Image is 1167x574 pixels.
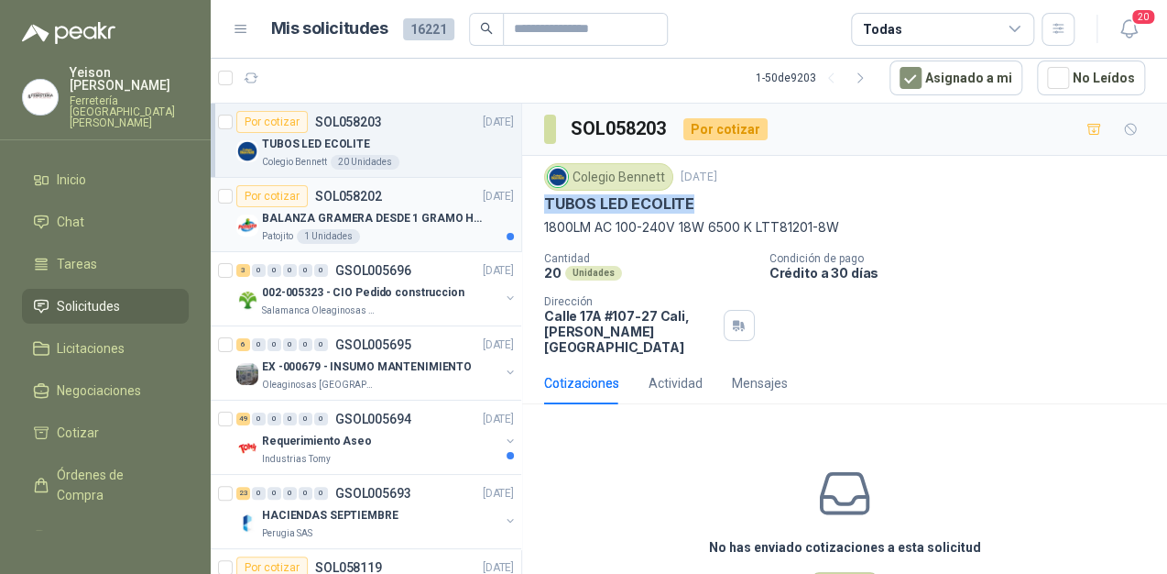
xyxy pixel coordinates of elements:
p: Oleaginosas [GEOGRAPHIC_DATA][PERSON_NAME] [262,378,377,392]
p: GSOL005694 [335,413,411,425]
div: Todas [863,19,901,39]
div: Cotizaciones [544,373,619,393]
p: Requerimiento Aseo [262,433,372,450]
a: Tareas [22,247,189,281]
span: Cotizar [57,423,99,443]
p: GSOL005695 [335,338,411,351]
div: 49 [236,413,250,425]
p: Cantidad [544,252,755,265]
div: Por cotizar [683,118,768,140]
p: Colegio Bennett [262,155,327,170]
span: Solicitudes [57,296,120,316]
h1: Mis solicitudes [271,16,388,42]
div: 0 [314,413,328,425]
a: 3 0 0 0 0 0 GSOL005696[DATE] Company Logo002-005323 - CIO Pedido construccionSalamanca Oleaginosa... [236,259,518,318]
div: 1 - 50 de 9203 [756,63,875,93]
div: 0 [283,264,297,277]
div: 0 [283,413,297,425]
p: [DATE] [483,114,514,131]
div: 3 [236,264,250,277]
p: [DATE] [483,262,514,280]
p: EX -000679 - INSUMO MANTENIMIENTO [262,359,472,376]
p: [DATE] [483,485,514,502]
a: Órdenes de Compra [22,458,189,513]
span: Tareas [57,254,97,274]
a: Licitaciones [22,331,189,366]
p: SOL058202 [315,190,382,203]
a: Inicio [22,162,189,197]
p: Crédito a 30 días [769,265,1160,281]
a: 23 0 0 0 0 0 GSOL005693[DATE] Company LogoHACIENDAS SEPTIEMBREPerugia SAS [236,482,518,541]
p: 002-005323 - CIO Pedido construccion [262,284,464,302]
p: [DATE] [483,411,514,428]
p: TUBOS LED ECOLITE [544,194,694,214]
p: Patojito [262,229,293,244]
div: 0 [299,413,312,425]
p: [DATE] [483,188,514,205]
div: 0 [314,338,328,351]
p: TUBOS LED ECOLITE [262,136,370,153]
div: 0 [267,338,281,351]
p: [DATE] [483,337,514,354]
div: Colegio Bennett [544,163,673,191]
p: Condición de pago [769,252,1160,265]
div: 0 [299,338,312,351]
button: No Leídos [1037,61,1145,95]
div: 0 [252,413,266,425]
button: 20 [1112,13,1145,46]
div: 20 Unidades [331,155,399,170]
span: 20 [1130,8,1156,26]
p: Perugia SAS [262,526,312,541]
img: Company Logo [236,289,258,311]
img: Company Logo [23,80,58,115]
span: Inicio [57,170,86,190]
h3: No has enviado cotizaciones a esta solicitud [709,537,981,557]
div: 6 [236,338,250,351]
a: Por cotizarSOL058202[DATE] Company LogoBALANZA GRAMERA DESDE 1 GRAMO HASTA 5 GRAMOSPatojito1 Unid... [211,178,521,252]
div: 0 [267,264,281,277]
img: Company Logo [236,140,258,162]
p: Calle 17A #107-27 Cali , [PERSON_NAME][GEOGRAPHIC_DATA] [544,308,716,355]
p: GSOL005693 [335,487,411,500]
a: 49 0 0 0 0 0 GSOL005694[DATE] Company LogoRequerimiento AseoIndustrias Tomy [236,408,518,467]
a: Solicitudes [22,289,189,324]
div: Por cotizar [236,185,308,207]
span: Licitaciones [57,338,125,359]
p: 1800LM AC 100-240V 18W 6500 K LTT81201-8W [544,217,1145,237]
p: BALANZA GRAMERA DESDE 1 GRAMO HASTA 5 GRAMOS [262,210,490,227]
a: Chat [22,204,189,239]
span: Órdenes de Compra [57,465,171,505]
img: Logo peakr [22,22,115,44]
a: Cotizar [22,415,189,450]
a: Remisiones [22,520,189,555]
div: 0 [267,413,281,425]
h3: SOL058203 [571,115,669,143]
div: Mensajes [732,373,788,393]
img: Company Logo [236,363,258,385]
span: Chat [57,212,84,232]
div: 0 [299,264,312,277]
img: Company Logo [548,167,568,187]
div: 0 [283,338,297,351]
span: Remisiones [57,527,125,547]
a: 6 0 0 0 0 0 GSOL005695[DATE] Company LogoEX -000679 - INSUMO MANTENIMIENTOOleaginosas [GEOGRAPHIC... [236,334,518,392]
p: SOL058119 [315,561,382,574]
span: Negociaciones [57,381,141,401]
span: 16221 [403,18,454,40]
div: 0 [299,487,312,500]
p: Salamanca Oleaginosas SAS [262,304,377,318]
button: Asignado a mi [889,61,1022,95]
div: 0 [314,264,328,277]
div: Actividad [649,373,703,393]
p: GSOL005696 [335,264,411,277]
p: 20 [544,265,562,281]
div: 0 [283,487,297,500]
div: 0 [252,264,266,277]
p: Industrias Tomy [262,452,331,467]
div: Unidades [565,266,622,281]
img: Company Logo [236,437,258,459]
img: Company Logo [236,512,258,534]
div: 0 [267,487,281,500]
a: Por cotizarSOL058203[DATE] Company LogoTUBOS LED ECOLITEColegio Bennett20 Unidades [211,104,521,178]
a: Negociaciones [22,373,189,408]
